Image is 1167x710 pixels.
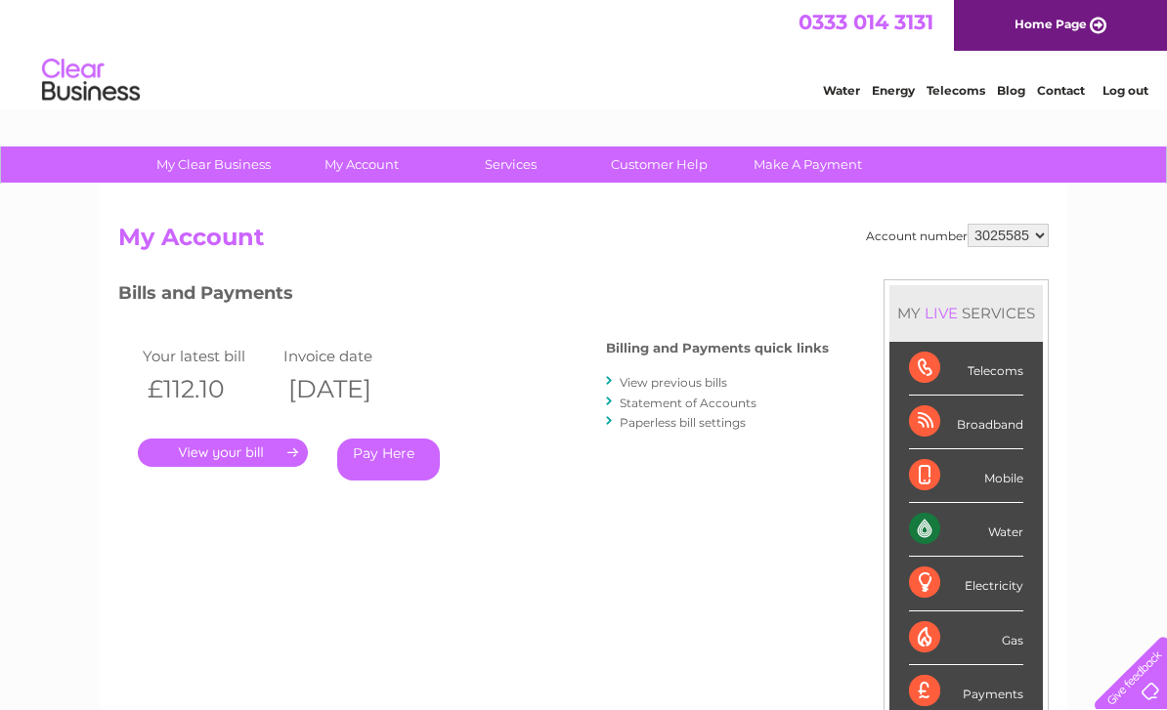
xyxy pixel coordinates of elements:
div: MY SERVICES [889,285,1043,341]
td: Your latest bill [138,343,279,369]
a: Contact [1037,83,1085,98]
div: Water [909,503,1023,557]
div: LIVE [921,304,962,322]
th: £112.10 [138,369,279,409]
div: Electricity [909,557,1023,610]
a: Customer Help [579,146,740,183]
a: Make A Payment [727,146,888,183]
a: Pay Here [337,439,440,480]
div: Mobile [909,449,1023,503]
a: 0333 014 3131 [799,10,933,34]
div: Gas [909,611,1023,665]
a: My Clear Business [133,146,294,183]
a: Services [430,146,591,183]
td: Invoice date [279,343,419,369]
a: Paperless bill settings [620,415,746,430]
a: My Account [281,146,443,183]
h4: Billing and Payments quick links [606,341,829,355]
a: Statement of Accounts [620,396,756,410]
img: logo.png [41,51,141,110]
h3: Bills and Payments [118,279,829,313]
a: Telecoms [927,83,985,98]
div: Telecoms [909,342,1023,396]
th: [DATE] [279,369,419,409]
a: Water [823,83,860,98]
h2: My Account [118,224,1049,261]
a: Blog [997,83,1025,98]
a: . [138,439,308,467]
div: Account number [866,224,1049,247]
div: Clear Business is a trading name of Verastar Limited (registered in [GEOGRAPHIC_DATA] No. 3667643... [123,11,1047,95]
a: Energy [872,83,915,98]
a: Log out [1102,83,1148,98]
a: View previous bills [620,375,727,390]
div: Broadband [909,396,1023,449]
